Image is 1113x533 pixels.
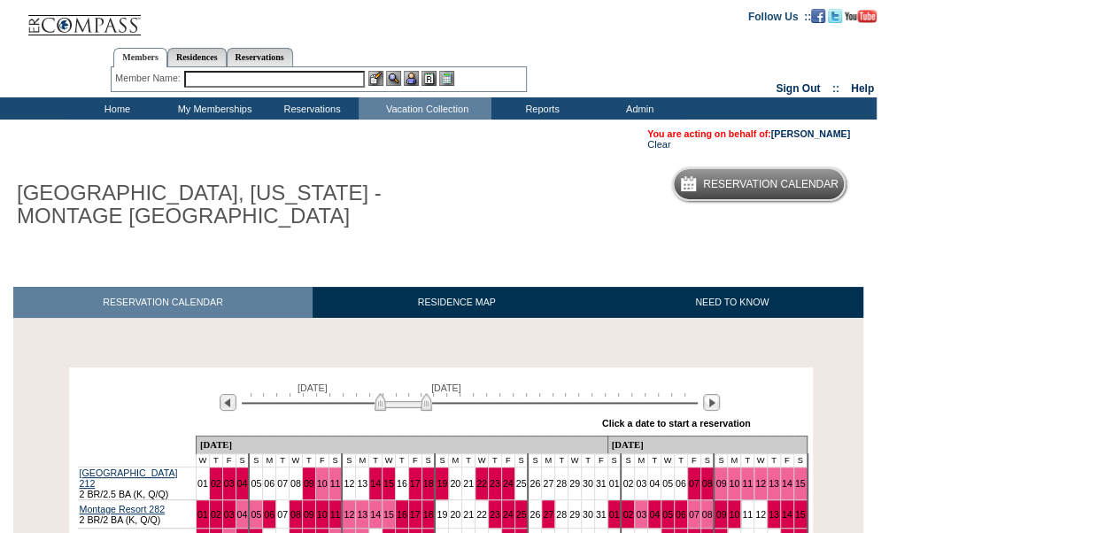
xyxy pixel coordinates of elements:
[729,478,739,489] a: 10
[383,509,394,520] a: 15
[263,454,276,467] td: M
[475,454,489,467] td: W
[224,509,235,520] a: 03
[490,509,500,520] a: 23
[662,509,673,520] a: 05
[439,71,454,86] img: b_calculator.gif
[583,509,593,520] a: 30
[476,478,487,489] a: 22
[357,509,367,520] a: 13
[528,454,541,467] td: S
[742,509,753,520] a: 11
[222,454,236,467] td: F
[237,478,248,489] a: 04
[80,504,166,514] a: Montage Resort 282
[676,509,686,520] a: 06
[421,454,435,467] td: S
[13,287,313,318] a: RESERVATION CALENDAR
[383,478,394,489] a: 15
[793,454,807,467] td: S
[609,478,620,489] a: 01
[313,287,601,318] a: RESIDENCE MAP
[782,509,792,520] a: 14
[290,478,301,489] a: 08
[583,478,593,489] a: 30
[80,467,178,489] a: [GEOGRAPHIC_DATA] 212
[674,454,687,467] td: T
[344,509,354,520] a: 12
[404,71,419,86] img: Impersonate
[516,478,527,489] a: 25
[503,509,514,520] a: 24
[211,509,221,520] a: 02
[317,478,328,489] a: 10
[851,82,874,95] a: Help
[164,97,261,120] td: My Memberships
[197,509,208,520] a: 01
[410,478,421,489] a: 17
[649,478,660,489] a: 04
[383,454,396,467] td: W
[689,509,699,520] a: 07
[431,382,461,393] span: [DATE]
[397,509,407,520] a: 16
[596,509,607,520] a: 31
[356,454,369,467] td: M
[488,454,501,467] td: T
[754,454,768,467] td: W
[330,478,341,489] a: 11
[845,10,877,20] a: Subscribe to our YouTube Channel
[600,287,863,318] a: NEED TO KNOW
[569,509,580,520] a: 29
[635,454,648,467] td: M
[357,478,367,489] a: 13
[811,9,825,23] img: Become our fan on Facebook
[236,454,249,467] td: S
[423,478,434,489] a: 18
[368,71,383,86] img: b_edit.gif
[636,509,646,520] a: 03
[395,454,408,467] td: T
[437,478,447,489] a: 19
[516,509,527,520] a: 25
[462,454,475,467] td: T
[408,454,421,467] td: F
[264,478,274,489] a: 06
[676,478,686,489] a: 06
[811,10,825,20] a: Become our fan on Facebook
[386,71,401,86] img: View
[828,9,842,23] img: Follow us on Twitter
[581,454,594,467] td: T
[450,478,460,489] a: 20
[227,48,293,66] a: Reservations
[662,478,673,489] a: 05
[449,454,462,467] td: M
[491,97,589,120] td: Reports
[490,478,500,489] a: 23
[703,179,839,190] h5: Reservation Calendar
[748,9,811,23] td: Follow Us ::
[410,509,421,520] a: 17
[542,454,555,467] td: M
[647,139,670,150] a: Clear
[113,48,167,67] a: Members
[370,478,381,489] a: 14
[636,478,646,489] a: 03
[220,394,236,411] img: Previous
[290,509,301,520] a: 08
[463,478,474,489] a: 21
[304,509,314,520] a: 09
[556,509,567,520] a: 28
[622,478,633,489] a: 02
[555,454,568,467] td: T
[66,97,164,120] td: Home
[397,478,407,489] a: 16
[276,454,290,467] td: T
[249,454,262,467] td: S
[476,509,487,520] a: 22
[435,454,448,467] td: S
[602,418,751,429] div: Click a date to start a reservation
[755,478,766,489] a: 12
[621,454,634,467] td: S
[251,478,261,489] a: 05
